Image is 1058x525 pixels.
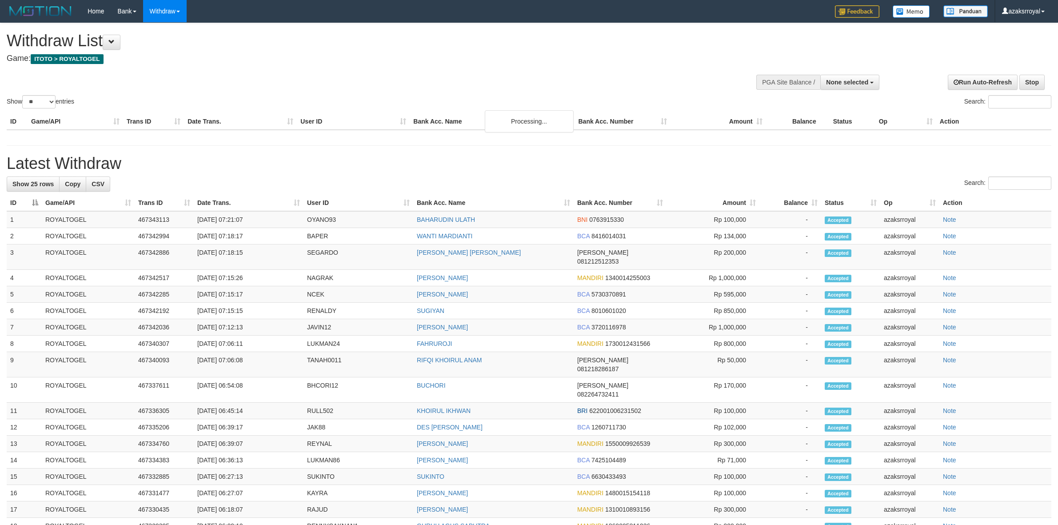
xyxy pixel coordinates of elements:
[943,440,956,447] a: Note
[7,211,42,228] td: 1
[759,244,821,270] td: -
[577,489,603,497] span: MANDIRI
[943,489,956,497] a: Note
[825,457,851,465] span: Accepted
[825,233,851,240] span: Accepted
[825,249,851,257] span: Accepted
[667,270,759,286] td: Rp 1,000,000
[825,275,851,282] span: Accepted
[880,452,939,469] td: azaksrroyal
[577,440,603,447] span: MANDIRI
[7,501,42,518] td: 17
[825,490,851,497] span: Accepted
[825,216,851,224] span: Accepted
[577,216,587,223] span: BNI
[759,319,821,336] td: -
[759,228,821,244] td: -
[194,501,303,518] td: [DATE] 06:18:07
[135,452,194,469] td: 467334383
[42,419,135,436] td: ROYALTOGEL
[7,403,42,419] td: 11
[135,419,194,436] td: 467335206
[943,324,956,331] a: Note
[59,176,86,192] a: Copy
[303,195,413,211] th: User ID: activate to sort column ascending
[42,352,135,377] td: ROYALTOGEL
[880,485,939,501] td: azaksrroyal
[417,307,444,314] a: SUGIYAN
[759,352,821,377] td: -
[194,303,303,319] td: [DATE] 07:15:15
[943,357,956,364] a: Note
[42,336,135,352] td: ROYALTOGEL
[759,286,821,303] td: -
[943,249,956,256] a: Note
[303,501,413,518] td: RAJUD
[575,113,670,130] th: Bank Acc. Number
[875,113,936,130] th: Op
[577,391,619,398] span: Copy 082264732411 to clipboard
[605,506,650,513] span: Copy 1310010893156 to clipboard
[303,419,413,436] td: JAK88
[12,180,54,188] span: Show 25 rows
[667,195,759,211] th: Amount: activate to sort column ascending
[821,195,880,211] th: Status: activate to sort column ascending
[417,489,468,497] a: [PERSON_NAME]
[667,336,759,352] td: Rp 800,000
[42,452,135,469] td: ROYALTOGEL
[825,382,851,390] span: Accepted
[42,319,135,336] td: ROYALTOGEL
[880,403,939,419] td: azaksrroyal
[577,274,603,281] span: MANDIRI
[7,436,42,452] td: 13
[7,485,42,501] td: 16
[667,452,759,469] td: Rp 71,000
[880,228,939,244] td: azaksrroyal
[667,403,759,419] td: Rp 100,000
[880,303,939,319] td: azaksrroyal
[759,211,821,228] td: -
[194,319,303,336] td: [DATE] 07:12:13
[135,485,194,501] td: 467331477
[194,228,303,244] td: [DATE] 07:18:17
[135,244,194,270] td: 467342886
[667,436,759,452] td: Rp 300,000
[303,377,413,403] td: BHCORI12
[485,110,574,132] div: Processing...
[303,228,413,244] td: BAPER
[7,319,42,336] td: 7
[297,113,410,130] th: User ID
[943,216,956,223] a: Note
[880,195,939,211] th: Op: activate to sort column ascending
[577,365,619,373] span: Copy 081218286187 to clipboard
[42,501,135,518] td: ROYALTOGEL
[417,473,444,480] a: SUKINTO
[591,291,626,298] span: Copy 5730370891 to clipboard
[194,286,303,303] td: [DATE] 07:15:17
[194,195,303,211] th: Date Trans.: activate to sort column ascending
[577,232,590,240] span: BCA
[825,291,851,299] span: Accepted
[135,211,194,228] td: 467343113
[22,95,56,108] select: Showentries
[943,340,956,347] a: Note
[759,485,821,501] td: -
[194,469,303,485] td: [DATE] 06:27:13
[577,382,628,389] span: [PERSON_NAME]
[7,113,28,130] th: ID
[939,195,1051,211] th: Action
[577,424,590,431] span: BCA
[135,436,194,452] td: 467334760
[42,485,135,501] td: ROYALTOGEL
[988,95,1051,108] input: Search:
[577,407,587,414] span: BRI
[943,5,988,17] img: panduan.png
[135,195,194,211] th: Trans ID: activate to sort column ascending
[667,244,759,270] td: Rp 200,000
[1019,75,1045,90] a: Stop
[667,419,759,436] td: Rp 102,000
[417,440,468,447] a: [PERSON_NAME]
[826,79,868,86] span: None selected
[893,5,930,18] img: Button%20Memo.svg
[880,501,939,518] td: azaksrroyal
